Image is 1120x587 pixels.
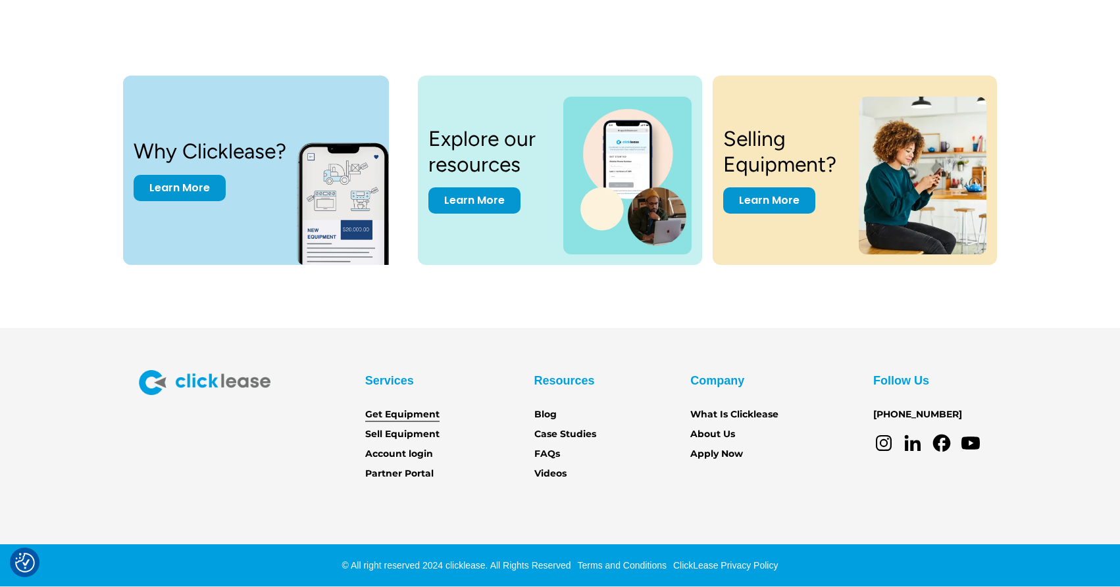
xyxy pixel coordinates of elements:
[690,447,743,461] a: Apply Now
[365,427,440,442] a: Sell Equipment
[134,139,286,164] h3: Why Clicklease?
[859,97,986,254] img: a woman sitting on a stool looking at her cell phone
[723,187,815,214] a: Learn More
[534,427,596,442] a: Case Studies
[365,370,414,391] div: Services
[297,128,413,265] img: New equipment quote on the screen of a smart phone
[563,97,692,254] img: a photo of a man on a laptop and a cell phone
[139,370,270,395] img: Clicklease logo
[365,447,433,461] a: Account login
[134,175,226,201] a: Learn More
[534,370,595,391] div: Resources
[670,560,778,571] a: ClickLease Privacy Policy
[690,427,735,442] a: About Us
[342,559,571,572] div: © All right reserved 2024 clicklease. All Rights Reserved
[15,553,35,573] img: Revisit consent button
[574,560,667,571] a: Terms and Conditions
[365,408,440,422] a: Get Equipment
[690,370,744,391] div: Company
[428,126,547,177] h3: Explore our resources
[15,553,35,573] button: Consent Preferences
[873,370,929,391] div: Follow Us
[534,408,557,422] a: Blog
[534,447,560,461] a: FAQs
[365,467,434,481] a: Partner Portal
[534,467,567,481] a: Videos
[428,187,521,214] a: Learn More
[690,408,778,422] a: What Is Clicklease
[723,126,843,177] h3: Selling Equipment?
[873,408,962,422] a: [PHONE_NUMBER]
